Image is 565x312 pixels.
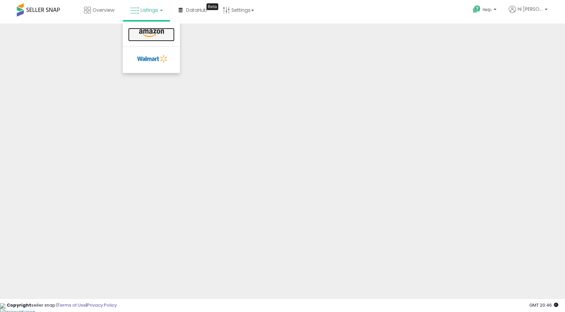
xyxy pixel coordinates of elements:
a: Hi [PERSON_NAME] [509,6,548,21]
span: Listings [141,7,158,13]
span: DataHub [186,7,207,13]
div: Tooltip anchor [206,3,218,10]
i: Get Help [473,5,481,13]
span: Hi [PERSON_NAME] [518,6,543,12]
span: Help [483,7,492,12]
span: Overview [92,7,114,13]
